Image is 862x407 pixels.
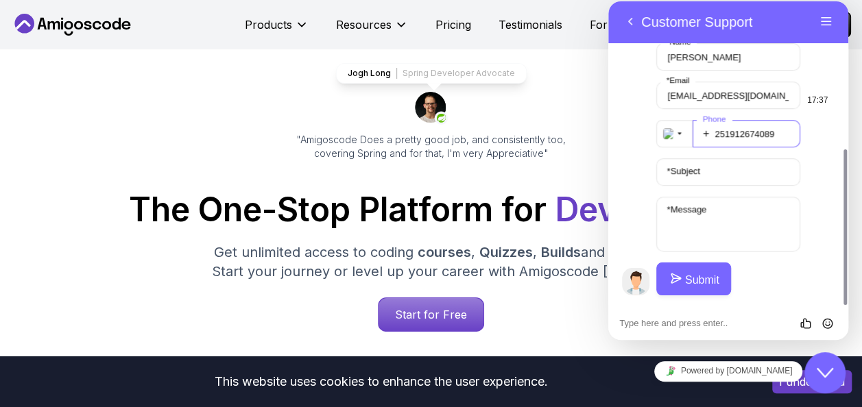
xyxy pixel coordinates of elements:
button: Products [245,16,309,44]
a: Pricing [435,16,471,33]
button: Resources [336,16,408,44]
span: Developers [555,189,734,230]
div: This website uses cookies to enhance the user experience. [10,367,752,397]
a: Start for Free [378,297,484,332]
p: Resources [336,16,392,33]
span: Builds [541,244,581,260]
p: Products [245,16,292,33]
p: "Amigoscode Does a pretty good job, and consistently too, covering Spring and for that, I'm very ... [278,133,585,160]
p: Start for Free [379,298,483,331]
p: Jogh Long [348,68,391,79]
span: courses [418,244,471,260]
span: Quizzes [479,244,533,260]
h1: The One-Stop Platform for [11,193,851,226]
p: Get unlimited access to coding , , and . Start your journey or level up your career with Amigosco... [201,243,662,281]
iframe: chat widget [608,356,848,386]
a: For Business [590,16,657,33]
iframe: chat widget [804,352,848,393]
a: Testimonials [499,16,562,33]
p: Spring Developer Advocate [403,68,515,79]
iframe: chat widget [608,1,848,340]
img: josh long [415,92,448,125]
